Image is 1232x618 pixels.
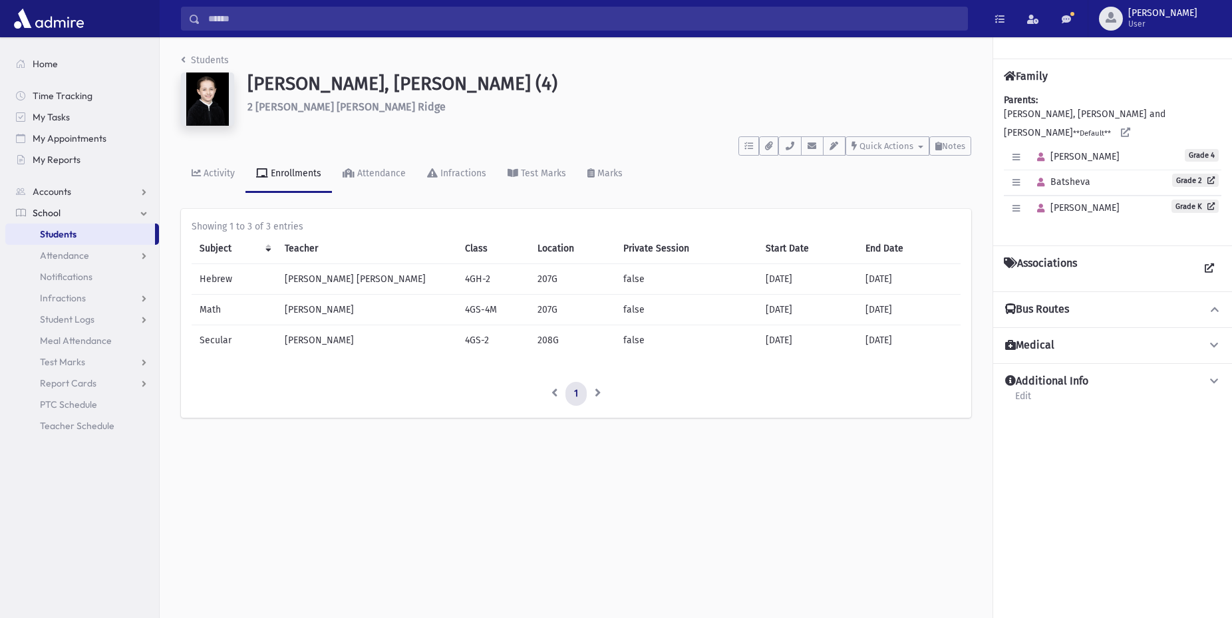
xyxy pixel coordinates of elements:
[5,266,159,287] a: Notifications
[859,141,913,151] span: Quick Actions
[5,351,159,373] a: Test Marks
[1004,94,1038,106] b: Parents:
[33,154,80,166] span: My Reports
[1031,151,1120,162] span: [PERSON_NAME]
[277,325,457,356] td: [PERSON_NAME]
[857,264,961,295] td: [DATE]
[595,168,623,179] div: Marks
[615,325,758,356] td: false
[5,202,159,224] a: School
[181,156,245,193] a: Activity
[1172,174,1219,187] a: Grade 2
[200,7,967,31] input: Search
[33,207,61,219] span: School
[857,233,961,264] th: End Date
[942,141,965,151] span: Notes
[530,325,615,356] td: 208G
[1004,257,1077,281] h4: Associations
[5,53,159,75] a: Home
[5,224,155,245] a: Students
[457,295,530,325] td: 4GS-4M
[1128,19,1197,29] span: User
[1004,70,1048,82] h4: Family
[929,136,971,156] button: Notes
[40,292,86,304] span: Infractions
[40,335,112,347] span: Meal Attendance
[192,220,961,233] div: Showing 1 to 3 of 3 entries
[33,90,92,102] span: Time Tracking
[5,287,159,309] a: Infractions
[1004,375,1221,388] button: Additional Info
[181,53,229,73] nav: breadcrumb
[181,73,234,126] img: 9k=
[192,325,277,356] td: Secular
[11,5,87,32] img: AdmirePro
[5,181,159,202] a: Accounts
[1004,93,1221,235] div: [PERSON_NAME], [PERSON_NAME] and [PERSON_NAME]
[577,156,633,193] a: Marks
[5,149,159,170] a: My Reports
[1031,176,1090,188] span: Batsheva
[1185,149,1219,162] span: Grade 4
[332,156,416,193] a: Attendance
[355,168,406,179] div: Attendance
[457,264,530,295] td: 4GH-2
[33,58,58,70] span: Home
[181,55,229,66] a: Students
[530,233,615,264] th: Location
[416,156,497,193] a: Infractions
[247,100,971,113] h6: 2 [PERSON_NAME] [PERSON_NAME] Ridge
[5,245,159,266] a: Attendance
[615,233,758,264] th: Private Session
[192,233,277,264] th: Subject
[846,136,929,156] button: Quick Actions
[518,168,566,179] div: Test Marks
[268,168,321,179] div: Enrollments
[1171,200,1219,213] a: Grade K
[5,128,159,149] a: My Appointments
[40,398,97,410] span: PTC Schedule
[5,85,159,106] a: Time Tracking
[758,233,857,264] th: Start Date
[1197,257,1221,281] a: View all Associations
[40,377,96,389] span: Report Cards
[277,295,457,325] td: [PERSON_NAME]
[1128,8,1197,19] span: [PERSON_NAME]
[615,295,758,325] td: false
[5,415,159,436] a: Teacher Schedule
[33,132,106,144] span: My Appointments
[247,73,971,95] h1: [PERSON_NAME], [PERSON_NAME] (4)
[1004,303,1221,317] button: Bus Routes
[758,264,857,295] td: [DATE]
[40,313,94,325] span: Student Logs
[457,233,530,264] th: Class
[758,325,857,356] td: [DATE]
[5,106,159,128] a: My Tasks
[277,233,457,264] th: Teacher
[40,228,77,240] span: Students
[1004,339,1221,353] button: Medical
[5,373,159,394] a: Report Cards
[245,156,332,193] a: Enrollments
[1031,202,1120,214] span: [PERSON_NAME]
[758,295,857,325] td: [DATE]
[1005,339,1054,353] h4: Medical
[615,264,758,295] td: false
[40,249,89,261] span: Attendance
[40,420,114,432] span: Teacher Schedule
[497,156,577,193] a: Test Marks
[40,271,92,283] span: Notifications
[1005,375,1088,388] h4: Additional Info
[857,295,961,325] td: [DATE]
[565,382,587,406] a: 1
[201,168,235,179] div: Activity
[40,356,85,368] span: Test Marks
[5,394,159,415] a: PTC Schedule
[5,309,159,330] a: Student Logs
[192,264,277,295] td: Hebrew
[1014,388,1032,412] a: Edit
[530,264,615,295] td: 207G
[33,186,71,198] span: Accounts
[530,295,615,325] td: 207G
[457,325,530,356] td: 4GS-2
